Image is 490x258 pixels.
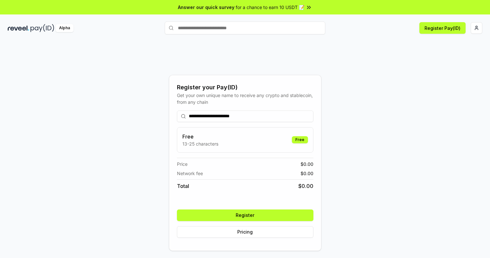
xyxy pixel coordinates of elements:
[182,140,218,147] p: 13-25 characters
[56,24,74,32] div: Alpha
[177,209,313,221] button: Register
[178,4,234,11] span: Answer our quick survey
[301,161,313,167] span: $ 0.00
[177,226,313,238] button: Pricing
[301,170,313,177] span: $ 0.00
[8,24,29,32] img: reveel_dark
[236,4,304,11] span: for a chance to earn 10 USDT 📝
[177,161,188,167] span: Price
[419,22,466,34] button: Register Pay(ID)
[177,170,203,177] span: Network fee
[177,92,313,105] div: Get your own unique name to receive any crypto and stablecoin, from any chain
[292,136,308,143] div: Free
[177,182,189,190] span: Total
[177,83,313,92] div: Register your Pay(ID)
[182,133,218,140] h3: Free
[31,24,54,32] img: pay_id
[298,182,313,190] span: $ 0.00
